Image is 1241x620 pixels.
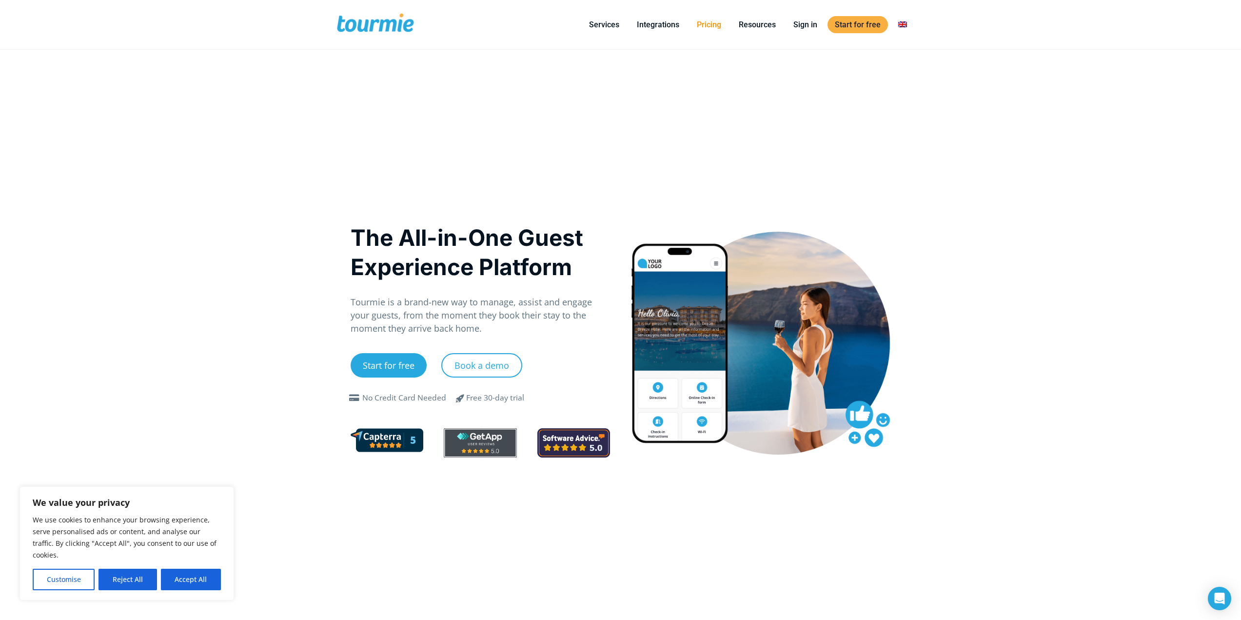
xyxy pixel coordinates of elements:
a: Resources [731,19,783,31]
a: Book a demo [441,353,522,378]
a: Start for free [351,353,427,378]
a: Integrations [630,19,687,31]
button: Accept All [161,569,221,590]
span:  [449,392,472,404]
div: Open Intercom Messenger [1208,587,1231,610]
div: Free 30-day trial [466,392,524,404]
p: Tourmie is a brand-new way to manage, assist and engage your guests, from the moment they book th... [351,296,611,335]
button: Reject All [98,569,157,590]
a: Sign in [786,19,825,31]
p: We use cookies to enhance your browsing experience, serve personalised ads or content, and analys... [33,514,221,561]
div: No Credit Card Needed [362,392,446,404]
span:  [347,394,362,402]
button: Customise [33,569,95,590]
a: Services [582,19,627,31]
p: We value your privacy [33,497,221,508]
a: Start for free [827,16,888,33]
a: Pricing [689,19,729,31]
h1: The All-in-One Guest Experience Platform [351,223,611,281]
